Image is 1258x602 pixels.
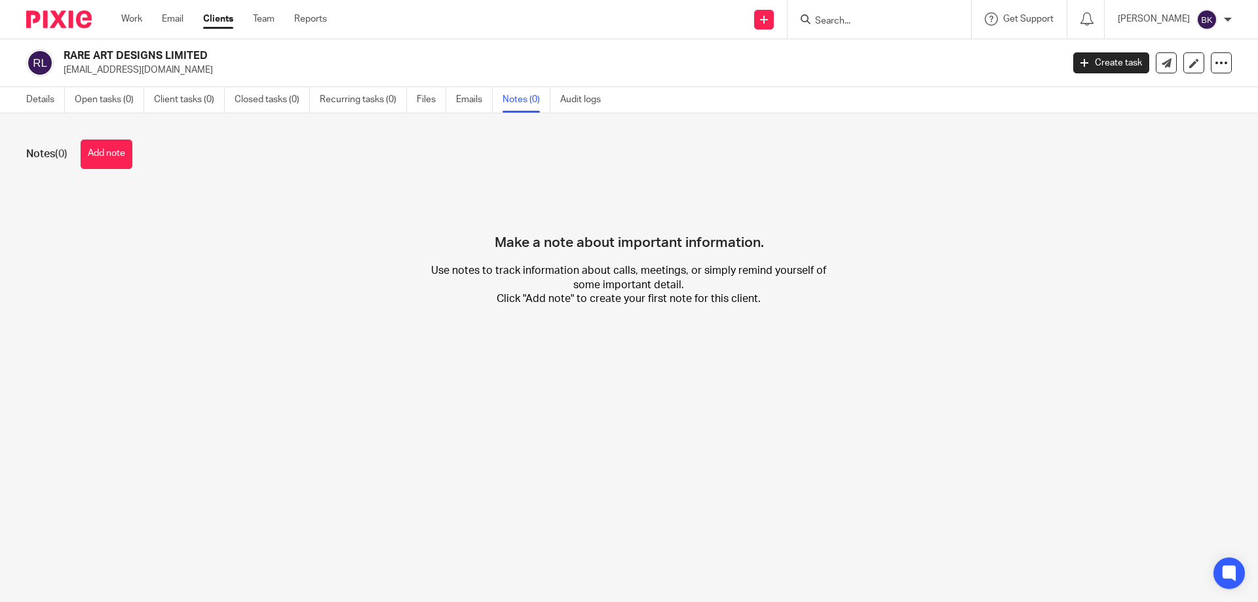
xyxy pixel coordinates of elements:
[1073,52,1149,73] a: Create task
[75,87,144,113] a: Open tasks (0)
[503,87,550,113] a: Notes (0)
[294,12,327,26] a: Reports
[26,49,54,77] img: svg%3E
[1003,14,1054,24] span: Get Support
[64,49,856,63] h2: RARE ART DESIGNS LIMITED
[26,10,92,28] img: Pixie
[495,189,764,252] h4: Make a note about important information.
[235,87,310,113] a: Closed tasks (0)
[26,87,65,113] a: Details
[456,87,493,113] a: Emails
[814,16,932,28] input: Search
[253,12,275,26] a: Team
[1196,9,1217,30] img: svg%3E
[428,264,829,306] p: Use notes to track information about calls, meetings, or simply remind yourself of some important...
[417,87,446,113] a: Files
[26,147,67,161] h1: Notes
[560,87,611,113] a: Audit logs
[121,12,142,26] a: Work
[64,64,1054,77] p: [EMAIL_ADDRESS][DOMAIN_NAME]
[203,12,233,26] a: Clients
[154,87,225,113] a: Client tasks (0)
[162,12,183,26] a: Email
[320,87,407,113] a: Recurring tasks (0)
[81,140,132,169] button: Add note
[55,149,67,159] span: (0)
[1118,12,1190,26] p: [PERSON_NAME]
